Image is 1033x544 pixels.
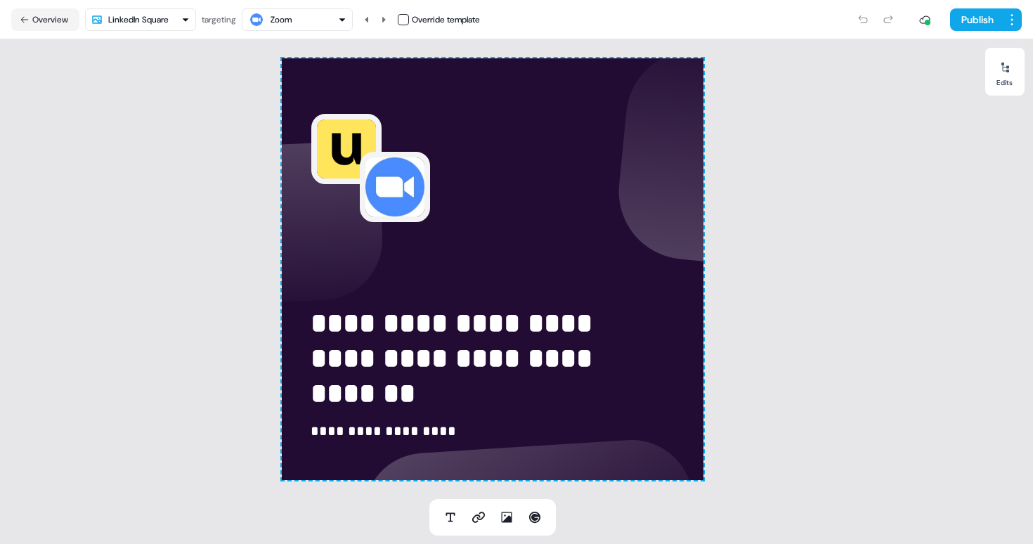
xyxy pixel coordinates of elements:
[271,13,292,27] div: Zoom
[108,13,169,27] div: LinkedIn Square
[950,8,1002,31] button: Publish
[242,8,353,31] button: Zoom
[985,56,1025,87] button: Edits
[202,13,236,27] div: targeting
[412,13,480,27] div: Override template
[11,8,79,31] button: Overview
